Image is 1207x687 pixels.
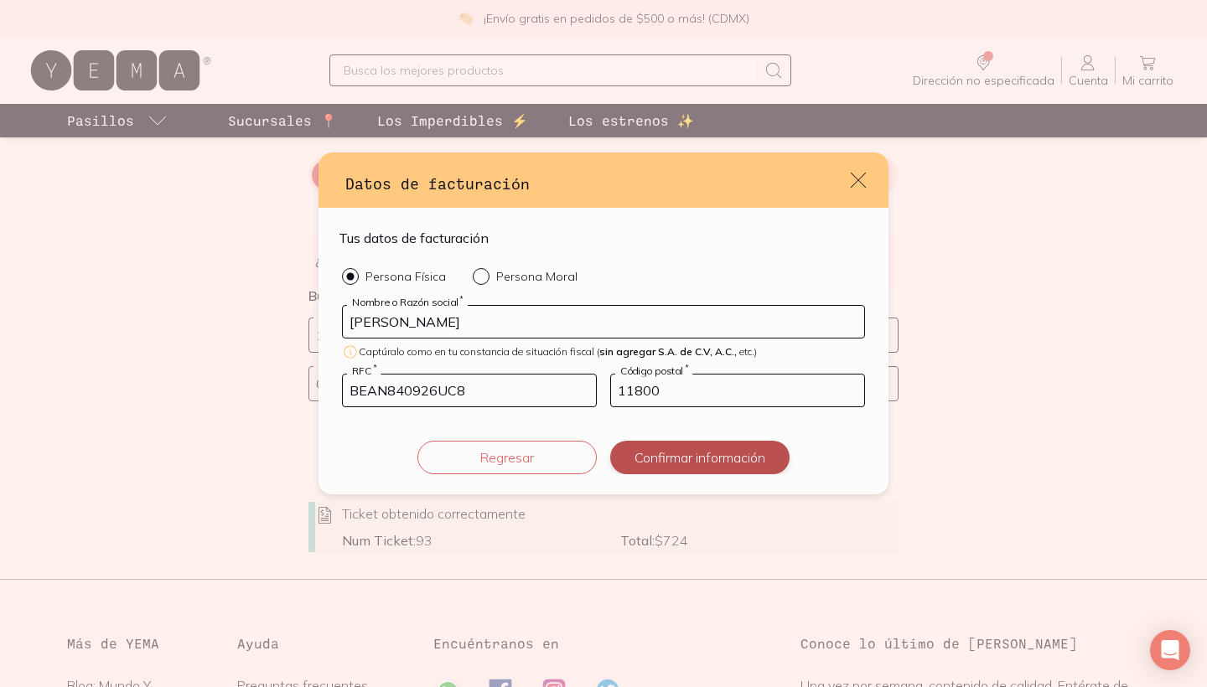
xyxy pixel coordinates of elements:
div: default [319,152,888,494]
p: Persona Física [365,269,446,284]
div: Open Intercom Messenger [1150,630,1190,670]
button: Regresar [417,441,597,474]
span: Captúralo como en tu constancia de situación fiscal ( etc.) [359,345,757,358]
span: sin agregar S.A. de C.V, A.C., [599,345,737,358]
label: Nombre o Razón social [347,296,468,308]
button: Confirmar información [610,441,790,474]
h4: Tus datos de facturación [339,228,489,248]
label: RFC [347,364,381,377]
h3: Datos de facturación [345,173,848,194]
label: Código postal [615,364,692,377]
p: Persona Moral [496,269,578,284]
